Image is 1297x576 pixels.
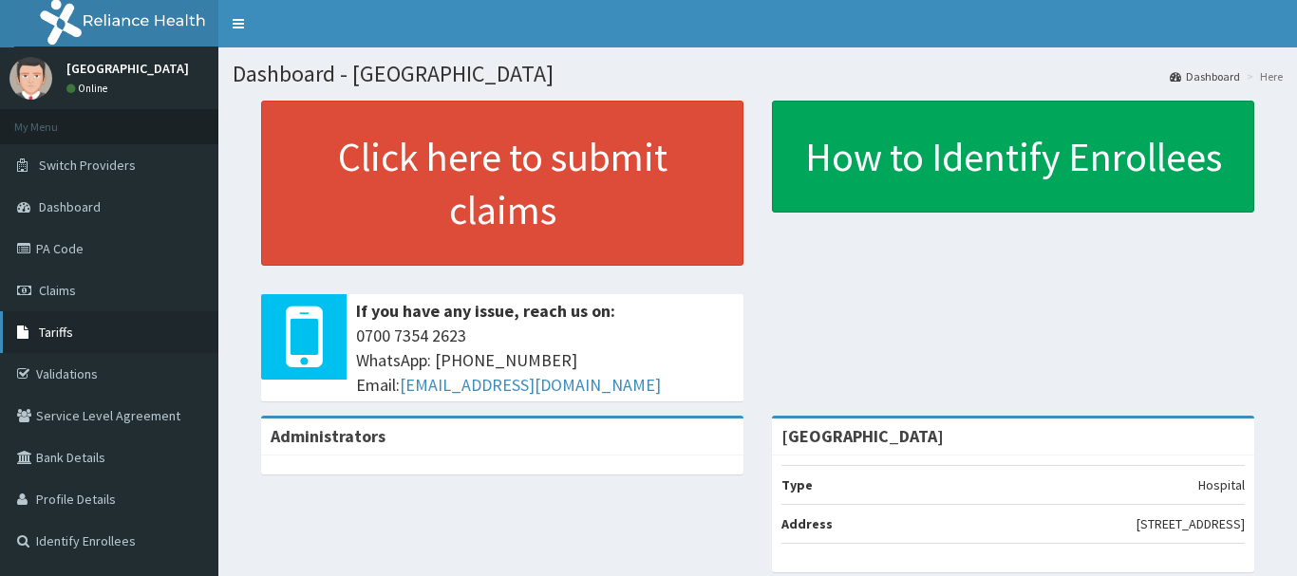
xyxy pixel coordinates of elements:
img: User Image [9,57,52,100]
b: Administrators [271,425,385,447]
a: [EMAIL_ADDRESS][DOMAIN_NAME] [400,374,661,396]
b: If you have any issue, reach us on: [356,300,615,322]
li: Here [1242,68,1283,84]
a: How to Identify Enrollees [772,101,1254,213]
h1: Dashboard - [GEOGRAPHIC_DATA] [233,62,1283,86]
span: Dashboard [39,198,101,215]
span: Tariffs [39,324,73,341]
p: Hospital [1198,475,1245,494]
span: 0700 7354 2623 WhatsApp: [PHONE_NUMBER] Email: [356,324,734,397]
b: Type [781,476,813,493]
span: Switch Providers [39,157,136,174]
span: Claims [39,282,76,299]
strong: [GEOGRAPHIC_DATA] [781,425,944,447]
a: Click here to submit claims [261,101,743,266]
a: Online [66,82,112,95]
a: Dashboard [1170,68,1240,84]
p: [GEOGRAPHIC_DATA] [66,62,189,75]
p: [STREET_ADDRESS] [1137,514,1245,533]
b: Address [781,515,833,532]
